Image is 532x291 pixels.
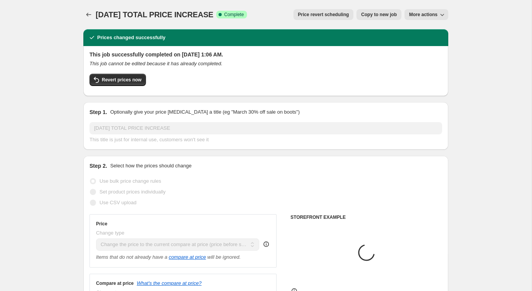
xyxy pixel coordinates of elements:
[356,9,401,20] button: Copy to new job
[83,9,94,20] button: Price change jobs
[361,12,397,18] span: Copy to new job
[262,240,270,248] div: help
[99,178,161,184] span: Use bulk price change rules
[96,280,134,286] h3: Compare at price
[89,137,209,142] span: This title is just for internal use, customers won't see it
[224,12,244,18] span: Complete
[89,61,222,66] i: This job cannot be edited because it has already completed.
[110,108,300,116] p: Optionally give your price [MEDICAL_DATA] a title (eg "March 30% off sale on boots")
[99,189,166,195] span: Set product prices individually
[207,254,241,260] i: will be ignored.
[89,162,107,170] h2: Step 2.
[102,77,141,83] span: Revert prices now
[97,34,166,41] h2: Prices changed successfully
[409,12,438,18] span: More actions
[89,108,107,116] h2: Step 1.
[96,230,124,236] span: Change type
[404,9,448,20] button: More actions
[96,10,213,19] span: [DATE] TOTAL PRICE INCREASE
[89,122,442,134] input: 30% off holiday sale
[96,221,107,227] h3: Price
[89,74,146,86] button: Revert prices now
[110,162,192,170] p: Select how the prices should change
[137,280,202,286] button: What's the compare at price?
[293,9,354,20] button: Price revert scheduling
[169,254,206,260] button: compare at price
[89,51,442,58] h2: This job successfully completed on [DATE] 1:06 AM.
[290,214,442,220] h6: STOREFRONT EXAMPLE
[99,200,136,205] span: Use CSV upload
[298,12,349,18] span: Price revert scheduling
[96,254,167,260] i: Items that do not already have a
